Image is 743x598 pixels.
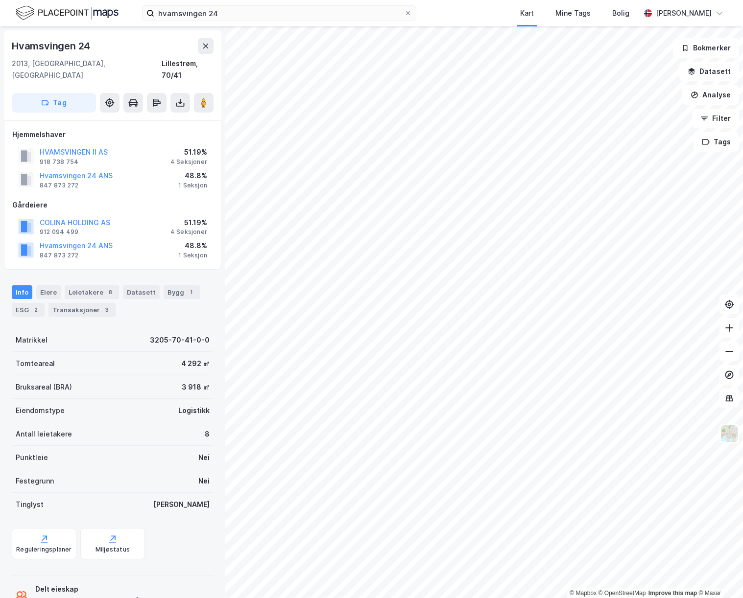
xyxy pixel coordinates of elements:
div: Bruksareal (BRA) [16,381,72,393]
a: Improve this map [648,590,697,597]
button: Tag [12,93,96,113]
div: Punktleie [16,452,48,463]
div: Transaksjoner [48,303,116,317]
img: logo.f888ab2527a4732fd821a326f86c7f29.svg [16,4,119,22]
div: 847 873 272 [40,252,78,259]
div: 3 918 ㎡ [182,381,210,393]
div: 1 [186,287,196,297]
div: 847 873 272 [40,182,78,189]
div: Tinglyst [16,499,44,510]
div: Leietakere [65,285,119,299]
div: Lillestrøm, 70/41 [162,58,214,81]
div: Tomteareal [16,358,55,369]
div: Nei [198,475,210,487]
div: [PERSON_NAME] [656,7,712,19]
button: Filter [692,109,739,128]
div: Kart [520,7,534,19]
div: Mine Tags [555,7,591,19]
div: 51.19% [170,146,207,158]
div: Antall leietakere [16,428,72,440]
div: Bygg [164,285,200,299]
img: Z [720,424,739,443]
div: 51.19% [170,217,207,229]
div: Hvamsvingen 24 [12,38,92,54]
div: 1 Seksjon [178,252,207,259]
div: 2 [31,305,41,315]
div: 8 [105,287,115,297]
div: Miljøstatus [96,546,130,553]
div: 2013, [GEOGRAPHIC_DATA], [GEOGRAPHIC_DATA] [12,58,162,81]
div: 1 Seksjon [178,182,207,189]
div: 48.8% [178,240,207,252]
div: Kontrollprogram for chat [694,551,743,598]
div: Eiendomstype [16,405,65,416]
div: Info [12,285,32,299]
div: Eiere [36,285,61,299]
div: Gårdeiere [12,199,213,211]
div: 912 094 499 [40,228,78,236]
div: Bolig [612,7,629,19]
div: 3 [102,305,112,315]
a: OpenStreetMap [599,590,646,597]
input: Søk på adresse, matrikkel, gårdeiere, leietakere eller personer [154,6,404,21]
div: 4 Seksjoner [170,228,207,236]
div: Logistikk [178,405,210,416]
button: Bokmerker [673,38,739,58]
div: Hjemmelshaver [12,129,213,140]
div: 48.8% [178,170,207,182]
div: ESG [12,303,45,317]
div: Nei [198,452,210,463]
div: Matrikkel [16,334,48,346]
div: 3205-70-41-0-0 [150,334,210,346]
button: Tags [694,132,739,152]
div: Reguleringsplaner [16,546,72,553]
div: Delt eieskap [35,583,164,595]
div: 8 [205,428,210,440]
button: Analyse [682,85,739,105]
div: Festegrunn [16,475,54,487]
div: 4 Seksjoner [170,158,207,166]
div: 4 292 ㎡ [181,358,210,369]
iframe: Chat Widget [694,551,743,598]
div: 918 738 754 [40,158,78,166]
button: Datasett [679,62,739,81]
div: [PERSON_NAME] [153,499,210,510]
div: Datasett [123,285,160,299]
a: Mapbox [570,590,597,597]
